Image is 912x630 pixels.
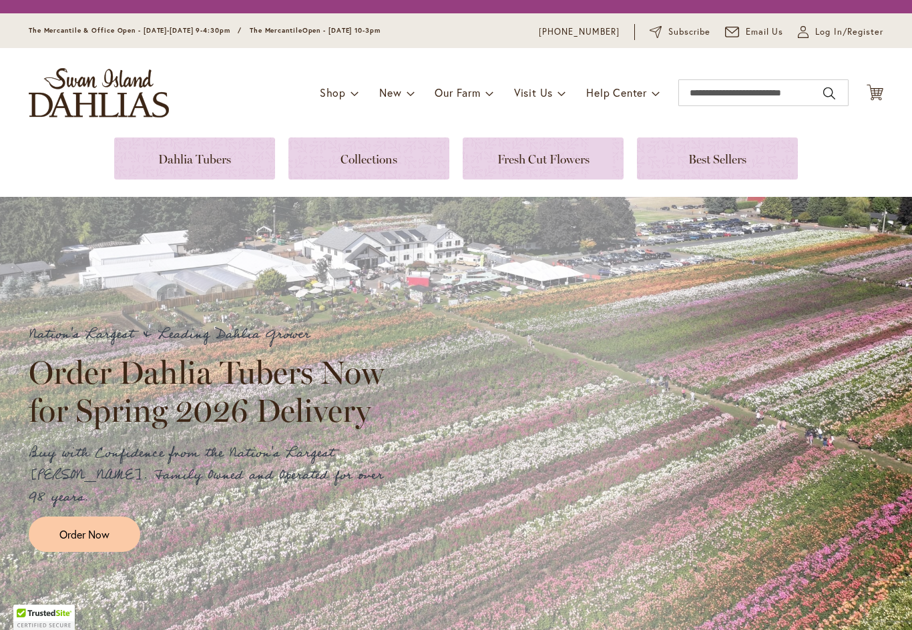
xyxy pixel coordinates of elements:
[798,25,883,39] a: Log In/Register
[514,85,553,99] span: Visit Us
[823,83,835,104] button: Search
[29,442,396,509] p: Buy with Confidence from the Nation's Largest [PERSON_NAME]. Family Owned and Operated for over 9...
[815,25,883,39] span: Log In/Register
[725,25,784,39] a: Email Us
[539,25,620,39] a: [PHONE_NUMBER]
[302,26,381,35] span: Open - [DATE] 10-3pm
[59,527,109,542] span: Order Now
[650,25,710,39] a: Subscribe
[29,68,169,117] a: store logo
[29,354,396,428] h2: Order Dahlia Tubers Now for Spring 2026 Delivery
[586,85,647,99] span: Help Center
[379,85,401,99] span: New
[320,85,346,99] span: Shop
[668,25,710,39] span: Subscribe
[746,25,784,39] span: Email Us
[29,324,396,346] p: Nation's Largest & Leading Dahlia Grower
[29,517,140,552] a: Order Now
[29,26,302,35] span: The Mercantile & Office Open - [DATE]-[DATE] 9-4:30pm / The Mercantile
[435,85,480,99] span: Our Farm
